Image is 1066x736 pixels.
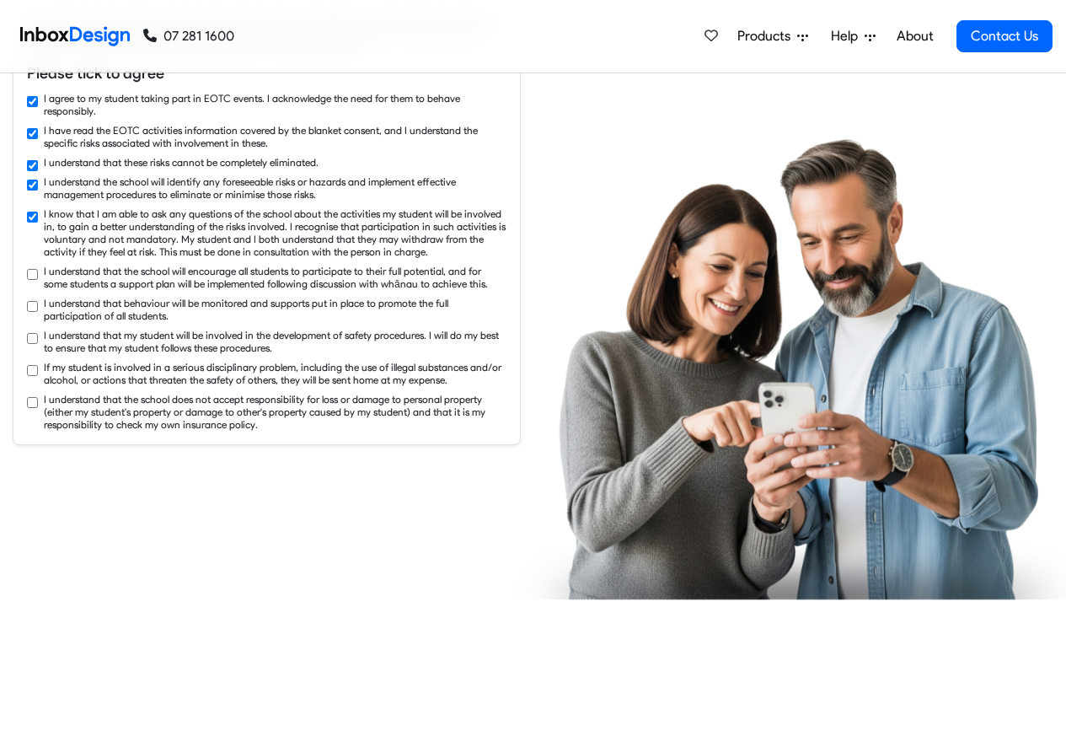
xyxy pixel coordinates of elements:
[27,62,506,84] h6: Please tick to agree
[44,329,506,354] label: I understand that my student will be involved in the development of safety procedures. I will do ...
[831,26,865,46] span: Help
[956,20,1053,52] a: Contact Us
[44,124,506,149] label: I have read the EOTC activities information covered by the blanket consent, and I understand the ...
[44,265,506,290] label: I understand that the school will encourage all students to participate to their full potential, ...
[731,19,815,53] a: Products
[44,156,319,169] label: I understand that these risks cannot be completely eliminated.
[143,26,234,46] a: 07 281 1600
[44,175,506,201] label: I understand the school will identify any foreseeable risks or hazards and implement effective ma...
[737,26,797,46] span: Products
[892,19,938,53] a: About
[824,19,882,53] a: Help
[44,207,506,258] label: I know that I am able to ask any questions of the school about the activities my student will be ...
[44,297,506,322] label: I understand that behaviour will be monitored and supports put in place to promote the full parti...
[44,361,506,386] label: If my student is involved in a serious disciplinary problem, including the use of illegal substan...
[44,92,506,117] label: I agree to my student taking part in EOTC events. I acknowledge the need for them to behave respo...
[44,393,506,431] label: I understand that the school does not accept responsibility for loss or damage to personal proper...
